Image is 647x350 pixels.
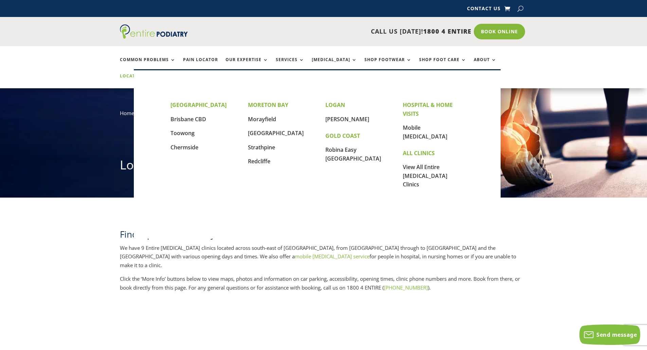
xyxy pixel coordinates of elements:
[248,144,275,151] a: Strathpine
[120,228,527,244] h2: Find a podiatrist near you
[403,124,447,140] a: Mobile [MEDICAL_DATA]
[120,156,527,177] h1: Locations
[248,129,304,137] a: [GEOGRAPHIC_DATA]
[226,57,268,72] a: Our Expertise
[423,27,471,35] span: 1800 4 ENTIRE
[384,284,428,291] a: [PHONE_NUMBER]
[183,57,218,72] a: Pain Locator
[403,101,453,117] strong: HOSPITAL & HOME VISITS
[170,101,227,109] strong: [GEOGRAPHIC_DATA]
[403,163,447,188] a: View All Entire [MEDICAL_DATA] Clinics
[579,325,640,345] button: Send message
[325,101,345,109] strong: LOGAN
[248,101,288,109] strong: MORETON BAY
[120,24,188,39] img: logo (1)
[467,6,501,14] a: Contact Us
[120,275,527,292] p: Click the ‘More Info’ buttons below to view maps, photos and information on car parking, accessib...
[276,57,304,72] a: Services
[248,158,270,165] a: Redcliffe
[403,149,435,157] strong: ALL CLINICS
[295,253,370,260] a: mobile [MEDICAL_DATA] service
[170,129,195,137] a: Toowong
[120,74,154,88] a: Locations
[214,27,471,36] p: CALL US [DATE]!
[248,115,276,123] a: Morayfield
[120,109,527,123] nav: breadcrumb
[120,110,134,116] a: Home
[325,115,369,123] a: [PERSON_NAME]
[325,132,360,140] strong: GOLD COAST
[120,57,176,72] a: Common Problems
[596,331,637,338] span: Send message
[474,57,497,72] a: About
[364,57,412,72] a: Shop Footwear
[419,57,466,72] a: Shop Foot Care
[170,144,198,151] a: Chermside
[120,33,188,40] a: Entire Podiatry
[474,24,525,39] a: Book Online
[170,115,206,123] a: Brisbane CBD
[325,146,381,162] a: Robina Easy [GEOGRAPHIC_DATA]
[312,57,357,72] a: [MEDICAL_DATA]
[120,244,527,275] p: We have 9 Entire [MEDICAL_DATA] clinics located across south-east of [GEOGRAPHIC_DATA], from [GEO...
